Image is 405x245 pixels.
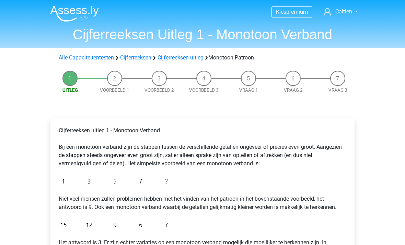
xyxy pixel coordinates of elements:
span: Caitlen [335,8,352,15]
a: Cijferreeksen [120,54,151,61]
a: Alle Capaciteitentesten [59,54,114,61]
a: Caitlen [321,8,360,16]
a: Vraag 2 [284,88,303,93]
h1: Cijferreeksen Uitleg 1 - Monotoon Verband [45,26,360,43]
img: Assessly [50,5,99,22]
span: premium [286,9,308,15]
p: Cijferreeksen uitleg 1 - Monotoon Verband Bij een monotoon verband zijn de stappen tussen de vers... [59,126,346,168]
a: Voorbeeld 3 [189,88,219,93]
a: Voorbeeld 2 [144,88,174,93]
a: Cijferreeksen uitleg [158,54,204,61]
a: Uitleg [62,88,78,93]
a: Kiespremium [272,7,312,16]
img: Figure sequences Example 2.png [59,217,171,233]
span: Kies [276,9,286,15]
img: Figure sequences Example 1.png [59,173,171,189]
a: Vraag 3 [328,88,347,93]
a: Voorbeeld 1 [100,88,129,93]
a: Vraag 1 [239,88,258,93]
div: Monotoon Patroon [56,54,349,62]
p: Niet veel mensen zullen problemen hebben met het vinden van het patroon in het bovenstaande voorb... [59,195,346,211]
